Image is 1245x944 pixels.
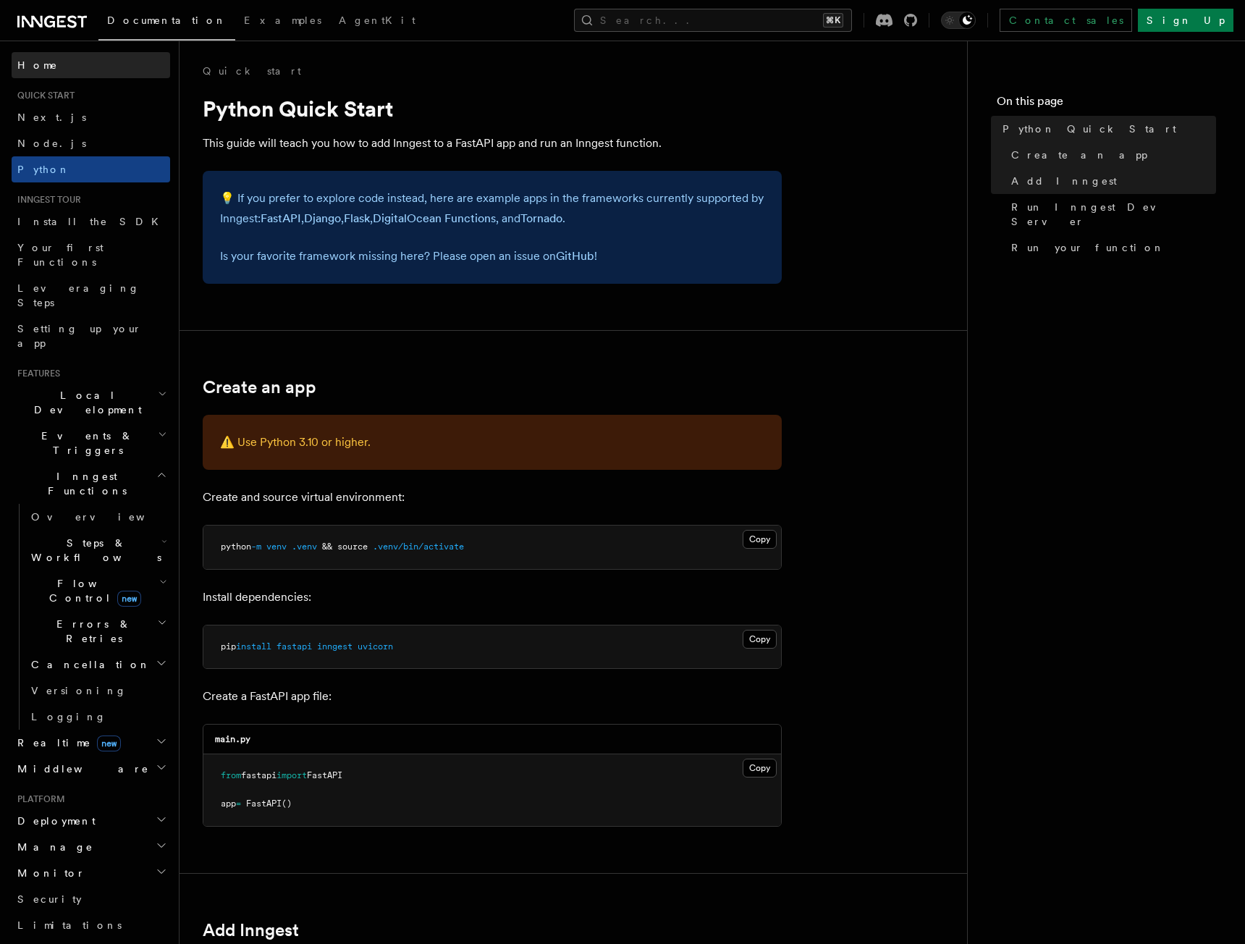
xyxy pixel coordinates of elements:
[25,576,159,605] span: Flow Control
[25,611,170,652] button: Errors & Retries
[317,641,353,652] span: inngest
[221,641,236,652] span: pip
[12,382,170,423] button: Local Development
[117,591,141,607] span: new
[25,652,170,678] button: Cancellation
[12,194,81,206] span: Inngest tour
[31,685,127,696] span: Versioning
[203,686,782,707] p: Create a FastAPI app file:
[12,834,170,860] button: Manage
[25,704,170,730] a: Logging
[1000,9,1132,32] a: Contact sales
[12,912,170,938] a: Limitations
[25,536,161,565] span: Steps & Workflows
[373,211,496,225] a: DigitalOcean Functions
[12,90,75,101] span: Quick start
[997,93,1216,116] h4: On this page
[373,541,464,552] span: .venv/bin/activate
[25,657,151,672] span: Cancellation
[12,368,60,379] span: Features
[97,736,121,751] span: new
[17,919,122,931] span: Limitations
[823,13,843,28] kbd: ⌘K
[941,12,976,29] button: Toggle dark mode
[12,469,156,498] span: Inngest Functions
[12,423,170,463] button: Events & Triggers
[25,570,170,611] button: Flow Controlnew
[307,770,342,780] span: FastAPI
[17,216,167,227] span: Install the SDK
[220,188,764,229] p: 💡 If you prefer to explore code instead, here are example apps in the frameworks currently suppor...
[203,487,782,507] p: Create and source virtual environment:
[520,211,562,225] a: Tornado
[1138,9,1233,32] a: Sign Up
[203,96,782,122] h1: Python Quick Start
[743,759,777,777] button: Copy
[251,541,261,552] span: -m
[292,541,317,552] span: .venv
[246,798,282,809] span: FastAPI
[17,282,140,308] span: Leveraging Steps
[203,587,782,607] p: Install dependencies:
[98,4,235,41] a: Documentation
[25,678,170,704] a: Versioning
[1011,148,1147,162] span: Create an app
[12,316,170,356] a: Setting up your app
[12,866,85,880] span: Monitor
[322,541,332,552] span: &&
[12,814,96,828] span: Deployment
[215,734,250,744] code: main.py
[12,156,170,182] a: Python
[12,429,158,458] span: Events & Triggers
[1005,235,1216,261] a: Run your function
[203,920,299,940] a: Add Inngest
[12,52,170,78] a: Home
[221,770,241,780] span: from
[266,541,287,552] span: venv
[221,541,251,552] span: python
[17,323,142,349] span: Setting up your app
[17,138,86,149] span: Node.js
[12,504,170,730] div: Inngest Functions
[12,730,170,756] button: Realtimenew
[997,116,1216,142] a: Python Quick Start
[12,208,170,235] a: Install the SDK
[17,111,86,123] span: Next.js
[220,432,764,452] p: ⚠️ Use Python 3.10 or higher.
[221,798,236,809] span: app
[236,798,241,809] span: =
[12,130,170,156] a: Node.js
[107,14,227,26] span: Documentation
[339,14,415,26] span: AgentKit
[330,4,424,39] a: AgentKit
[282,798,292,809] span: ()
[241,770,277,780] span: fastapi
[1005,142,1216,168] a: Create an app
[277,641,312,652] span: fastapi
[304,211,341,225] a: Django
[12,463,170,504] button: Inngest Functions
[12,793,65,805] span: Platform
[244,14,321,26] span: Examples
[12,736,121,750] span: Realtime
[203,377,316,397] a: Create an app
[17,58,58,72] span: Home
[12,275,170,316] a: Leveraging Steps
[337,541,368,552] span: source
[1011,200,1216,229] span: Run Inngest Dev Server
[12,756,170,782] button: Middleware
[12,104,170,130] a: Next.js
[25,530,170,570] button: Steps & Workflows
[25,617,157,646] span: Errors & Retries
[743,630,777,649] button: Copy
[1011,174,1117,188] span: Add Inngest
[277,770,307,780] span: import
[556,249,594,263] a: GitHub
[203,133,782,153] p: This guide will teach you how to add Inngest to a FastAPI app and run an Inngest function.
[236,641,271,652] span: install
[261,211,301,225] a: FastAPI
[17,164,70,175] span: Python
[12,808,170,834] button: Deployment
[344,211,370,225] a: Flask
[31,711,106,722] span: Logging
